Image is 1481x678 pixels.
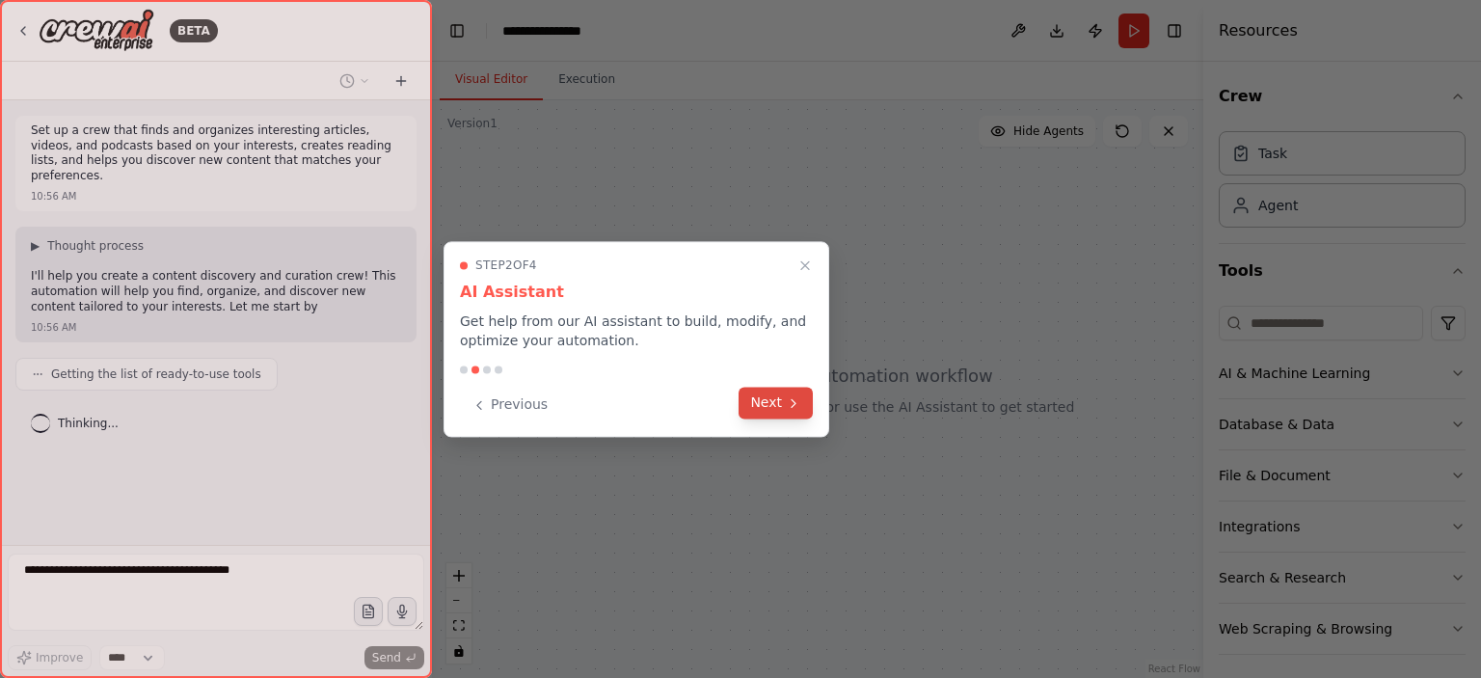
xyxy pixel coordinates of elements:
[460,389,559,420] button: Previous
[460,281,813,304] h3: AI Assistant
[794,254,817,277] button: Close walkthrough
[739,387,813,419] button: Next
[460,312,813,350] p: Get help from our AI assistant to build, modify, and optimize your automation.
[475,258,537,273] span: Step 2 of 4
[444,17,471,44] button: Hide left sidebar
